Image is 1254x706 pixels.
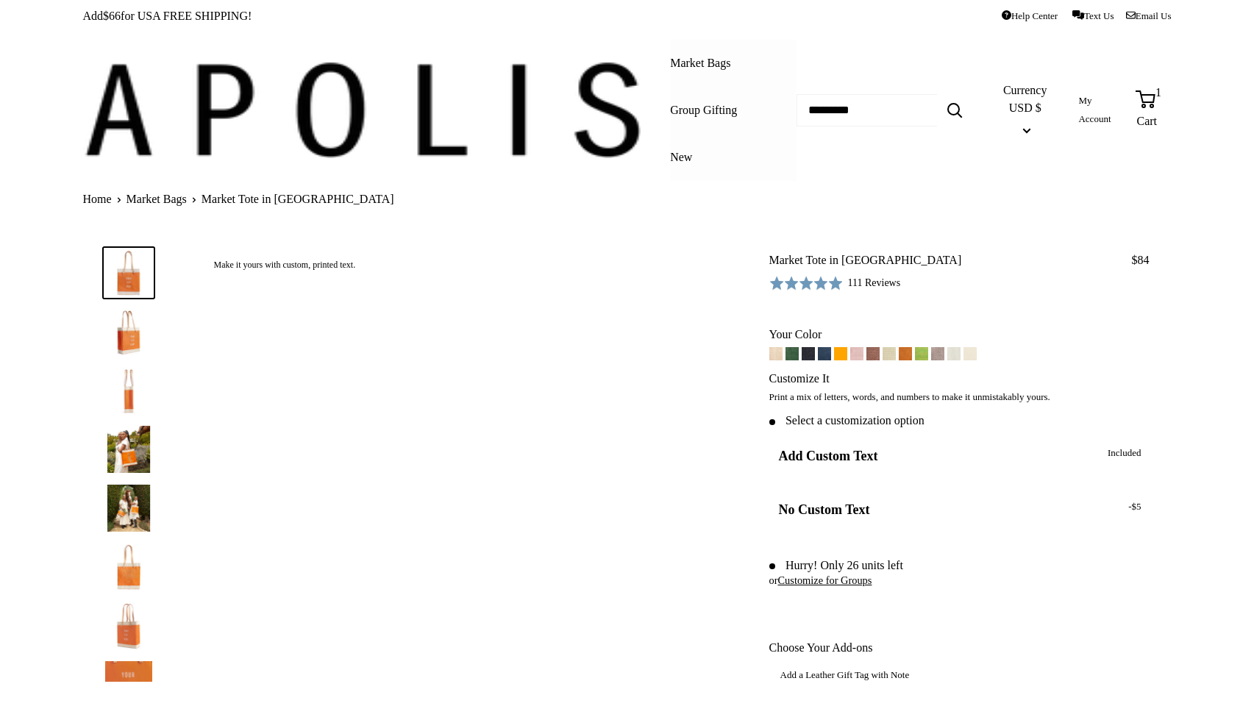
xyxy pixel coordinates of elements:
a: Home [83,193,112,205]
img: description_12.5" wide, 15" high, 5.5" deep; handles: 11" drop [105,367,152,414]
img: Market Tote in Citrus [105,426,152,473]
span: Add Custom Text [779,449,878,463]
a: Market Bags [127,193,187,205]
span: USD $ [1009,101,1041,114]
button: Search [937,94,974,126]
button: Add a Leather Gift Tag with Note [780,666,1139,684]
span: Currency [1003,79,1047,101]
span: Market Tote in [GEOGRAPHIC_DATA] [202,193,394,205]
span: $84 [1132,254,1150,266]
span: Market Tote in [GEOGRAPHIC_DATA] [769,253,1126,267]
a: description_Seal of authenticity printed on the backside of every bag. [102,541,155,593]
a: My Account [1078,92,1111,128]
a: Market Tote in Citrus [102,423,155,476]
span: No Custom Text [779,502,870,517]
span: - [1128,498,1141,516]
div: or [769,571,872,591]
div: Your Color [769,324,1150,346]
span: Included [1108,444,1141,462]
span: Select a customization option [769,413,925,427]
label: Leave Blank [768,487,1153,534]
a: 1 Cart [1137,88,1172,132]
img: Market Tote in Citrus [105,602,152,649]
a: description_Make it yours with custom, printed text. [102,246,155,299]
span: Cart [1137,115,1158,127]
img: description_Seal of authenticity printed on the backside of every bag. [105,543,152,591]
button: USD $ [1003,97,1047,141]
a: New [670,146,692,168]
img: Market Tote in Citrus [105,308,152,355]
span: 1 [1150,85,1165,100]
a: Help Center [1002,10,1058,21]
nav: Breadcrumb [83,188,394,210]
a: Market Bags [670,52,730,74]
a: Market Tote in Citrus [102,305,155,358]
img: Apolis [83,63,641,158]
a: Email Us [1126,10,1172,21]
a: Customize for Groups [778,574,872,586]
a: Market Tote in Citrus [102,482,155,535]
span: Hurry! Only 26 units left [769,558,903,572]
label: Add Custom Text [768,433,1153,480]
img: description_Make it yours with custom, printed text. [105,249,152,296]
a: Market Tote in Citrus [102,599,155,652]
a: description_12.5" wide, 15" high, 5.5" deep; handles: 11" drop [102,364,155,417]
p: Print a mix of letters, words, and numbers to make it unmistakably yours. [769,390,1150,404]
div: Choose Your Add-ons [769,637,1150,691]
a: Group Gifting [670,99,737,121]
input: Search... [797,94,937,126]
span: 111 Reviews [848,277,901,288]
div: Customize It [769,368,1150,390]
span: $5 [1132,501,1141,512]
img: Market Tote in Citrus [105,485,152,532]
span: $66 [103,10,121,22]
div: Make it yours with custom, printed text. [207,255,363,275]
a: Text Us [1072,10,1114,21]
